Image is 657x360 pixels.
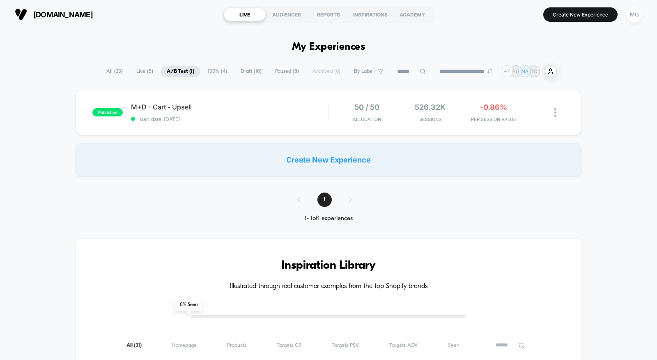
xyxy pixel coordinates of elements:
[464,116,524,122] span: PER SESSION VALUE
[292,41,365,53] h1: My Experiences
[554,108,556,117] img: close
[389,342,418,348] span: Targets AOV
[317,193,332,207] span: 1
[391,8,433,21] div: ACADEMY
[354,103,379,111] span: 50 / 50
[130,66,159,77] span: Live ( 5 )
[161,66,200,77] span: A/B Test ( 1 )
[134,343,142,348] span: ( 31 )
[531,68,538,74] p: TC
[512,68,519,74] p: SG
[349,8,391,21] div: INSPIRATIONS
[172,342,197,348] span: Homepage
[521,68,528,74] p: NA
[234,66,268,77] span: Draft ( 10 )
[76,143,581,176] div: Create New Experience
[487,69,492,74] img: end
[33,10,93,19] span: [DOMAIN_NAME]
[277,342,302,348] span: Targets CR
[289,215,368,222] div: 1 - 1 of 1 experiences
[480,103,507,111] span: -0.86%
[626,7,642,23] div: MG
[501,65,513,77] div: + 7
[448,342,459,348] span: Seen
[354,68,374,74] span: By Label
[332,342,359,348] span: Targets PSV
[266,8,308,21] div: AUDIENCES
[202,66,233,77] span: 100% ( 4 )
[100,259,557,272] h3: Inspiration Library
[92,108,123,116] span: published
[15,8,27,21] img: Visually logo
[175,299,202,311] span: 0 % Seen
[224,8,266,21] div: LIVE
[12,8,95,21] button: [DOMAIN_NAME]
[308,8,349,21] div: REPORTS
[100,283,557,290] h4: Illustrated through real customer examples from the top Shopify brands
[400,116,460,122] span: Sessions
[131,103,328,111] span: M+D - Cart - Upsell
[126,342,142,348] span: All
[353,116,381,122] span: Allocation
[269,66,305,77] span: Paused ( 8 )
[100,66,129,77] span: All ( 23 )
[227,342,246,348] span: Products
[543,7,618,22] button: Create New Experience
[415,103,446,111] span: 526.32k
[131,116,328,122] span: start date: [DATE]
[624,6,645,23] button: MG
